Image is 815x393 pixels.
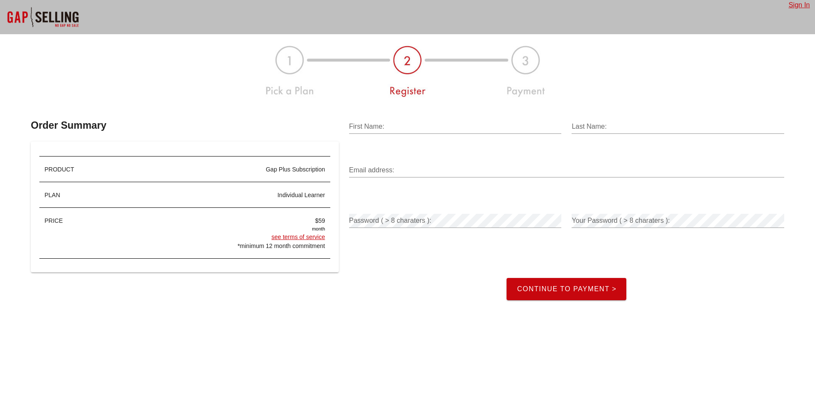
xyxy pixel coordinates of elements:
[117,225,325,233] div: month
[314,39,557,101] img: plan-register-payment-123-2.jpg
[117,216,325,225] div: $59
[507,278,626,300] button: Continue to Payment >
[117,191,325,200] div: individual learner
[117,165,325,174] div: Gap Plus Subscription
[788,1,810,9] a: Sign In
[39,208,112,259] div: PRICE
[39,182,112,208] div: PLAN
[258,39,314,101] img: plan-register-payment-123-2_1.jpg
[31,118,339,133] h3: Order Summary
[117,242,325,251] div: *minimum 12 month commitment
[516,285,616,293] span: Continue to Payment >
[271,233,325,240] a: see terms of service
[39,157,112,182] div: PRODUCT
